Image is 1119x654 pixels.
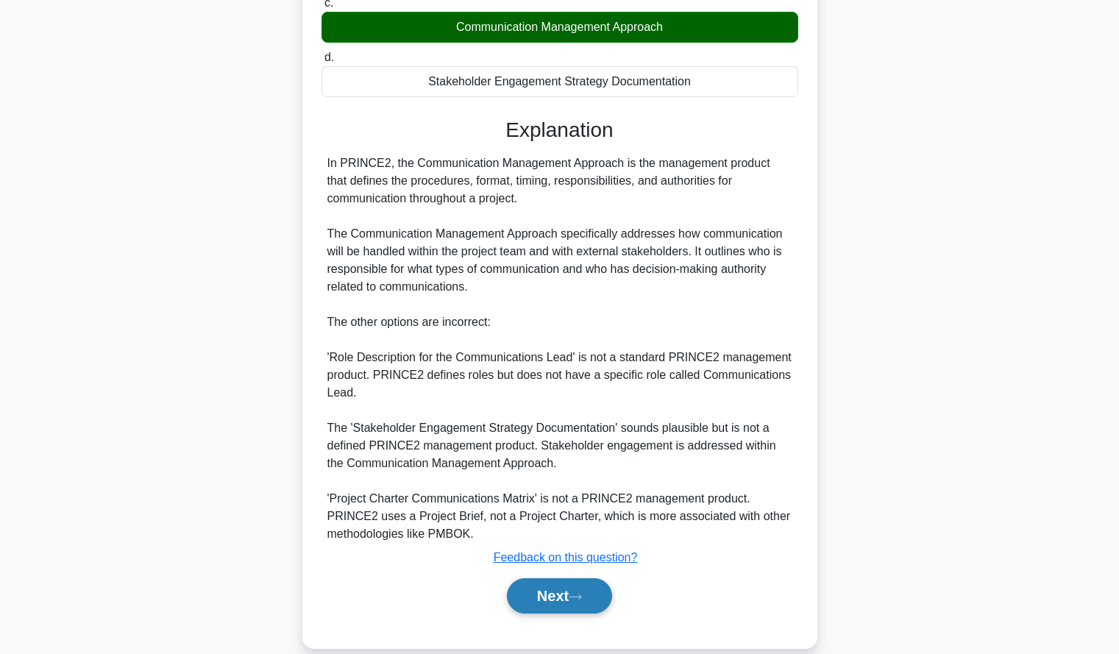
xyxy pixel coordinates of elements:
h3: Explanation [330,118,789,143]
div: Stakeholder Engagement Strategy Documentation [322,66,798,97]
div: Communication Management Approach [322,12,798,43]
button: Next [507,578,612,614]
div: In PRINCE2, the Communication Management Approach is the management product that defines the proc... [327,154,792,543]
span: d. [324,51,334,63]
a: Feedback on this question? [494,551,638,564]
